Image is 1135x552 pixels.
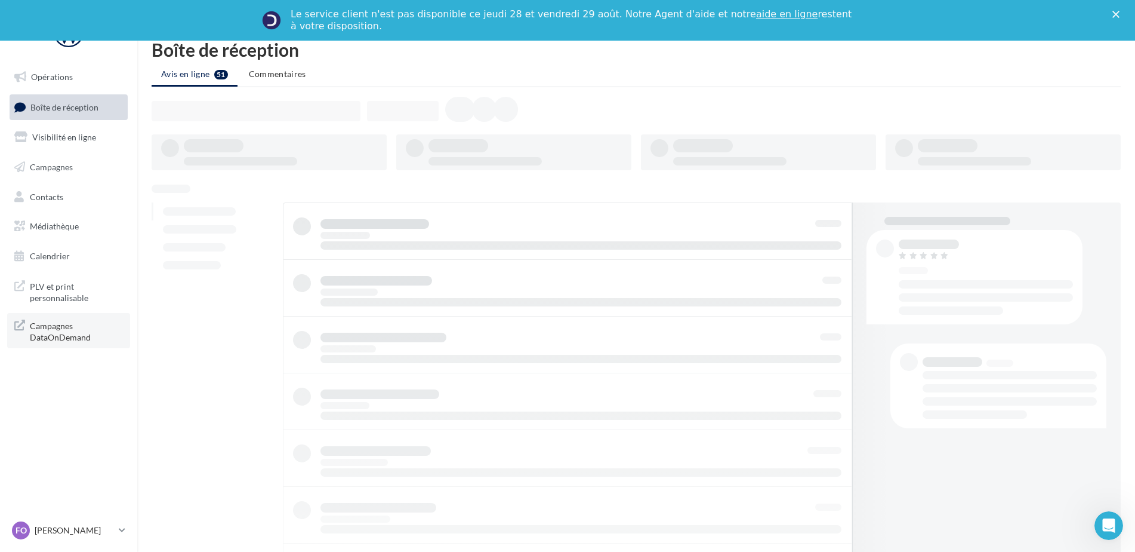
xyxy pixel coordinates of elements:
[7,185,130,210] a: Contacts
[7,214,130,239] a: Médiathèque
[1094,511,1123,540] iframe: Intercom live chat
[30,102,98,112] span: Boîte de réception
[7,274,130,309] a: PLV et print personnalisable
[262,11,281,30] img: Profile image for Service-Client
[30,278,123,304] span: PLV et print personnalisable
[16,525,27,536] span: Fo
[152,41,1121,59] div: Boîte de réception
[7,125,130,150] a: Visibilité en ligne
[1112,11,1124,18] div: Fermer
[32,132,96,142] span: Visibilité en ligne
[30,251,70,261] span: Calendrier
[7,94,130,120] a: Boîte de réception
[10,519,128,542] a: Fo [PERSON_NAME]
[291,8,854,32] div: Le service client n'est pas disponible ce jeudi 28 et vendredi 29 août. Notre Agent d'aide et not...
[7,155,130,180] a: Campagnes
[7,65,130,90] a: Opérations
[31,72,73,82] span: Opérations
[35,525,114,536] p: [PERSON_NAME]
[30,191,63,201] span: Contacts
[7,244,130,269] a: Calendrier
[30,318,123,344] span: Campagnes DataOnDemand
[30,162,73,172] span: Campagnes
[249,69,306,79] span: Commentaires
[756,8,818,20] a: aide en ligne
[30,221,79,231] span: Médiathèque
[7,313,130,348] a: Campagnes DataOnDemand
